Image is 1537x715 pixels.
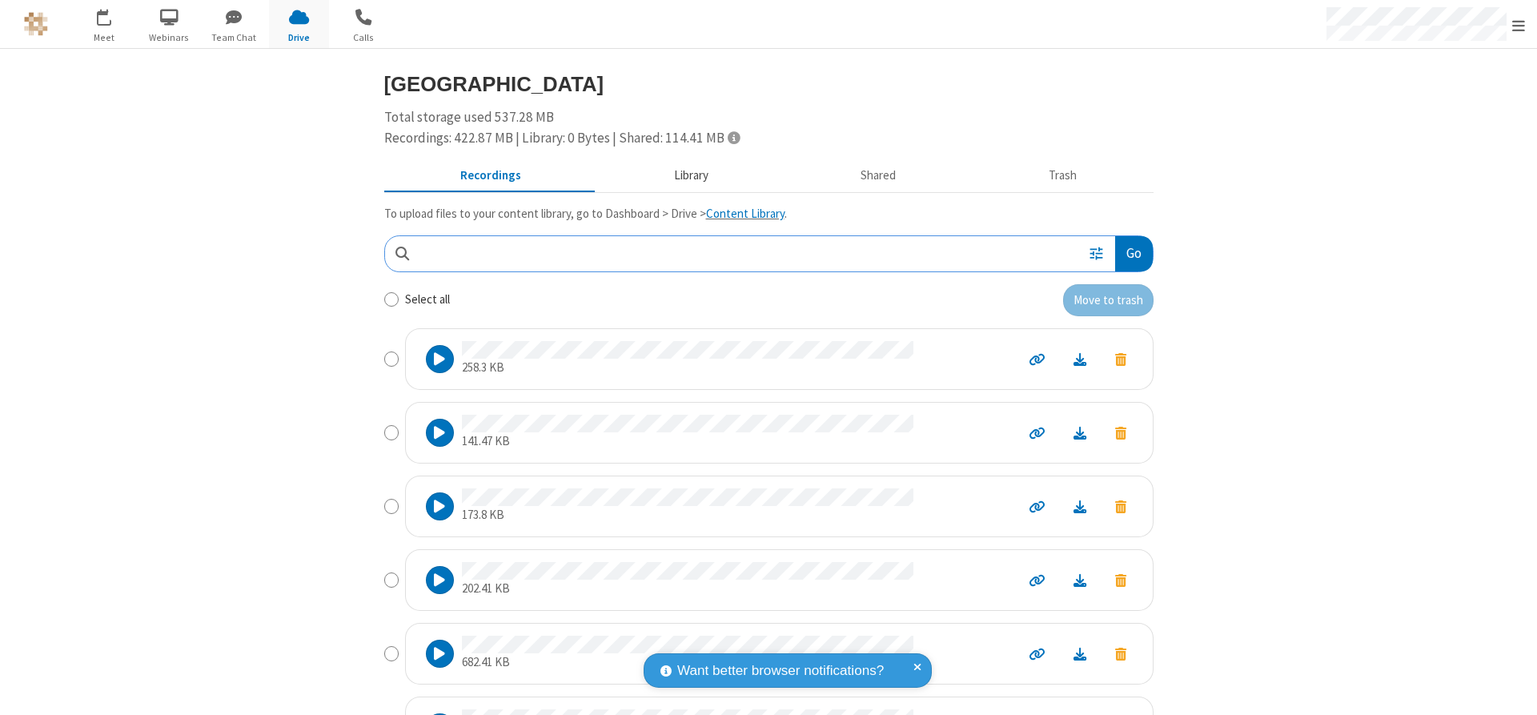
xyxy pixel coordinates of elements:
h3: [GEOGRAPHIC_DATA] [384,73,1154,95]
button: Content library [597,161,785,191]
div: Total storage used 537.28 MB [384,107,1154,148]
p: To upload files to your content library, go to Dashboard > Drive > . [384,205,1154,223]
label: Select all [405,291,450,309]
button: Move to trash [1101,569,1141,591]
button: Move to trash [1101,422,1141,444]
button: Go [1115,236,1152,272]
a: Download file [1059,497,1101,516]
p: 141.47 KB [462,432,913,451]
span: Webinars [139,30,199,45]
span: Totals displayed include files that have been moved to the trash. [728,131,740,144]
span: Team Chat [204,30,264,45]
div: Recordings: 422.87 MB | Library: 0 Bytes | Shared: 114.41 MB [384,128,1154,149]
a: Download file [1059,350,1101,368]
p: 258.3 KB [462,359,913,377]
span: Want better browser notifications? [677,661,884,681]
a: Content Library [706,206,785,221]
a: Download file [1059,424,1101,442]
span: Meet [74,30,134,45]
button: Shared during meetings [785,161,973,191]
button: Move to trash [1101,348,1141,370]
p: 682.41 KB [462,653,913,672]
button: Recorded meetings [384,161,598,191]
img: QA Selenium DO NOT DELETE OR CHANGE [24,12,48,36]
a: Download file [1059,571,1101,589]
button: Move to trash [1101,496,1141,517]
span: Calls [334,30,394,45]
a: Download file [1059,645,1101,663]
p: 202.41 KB [462,580,913,598]
button: Move to trash [1063,284,1154,316]
p: 173.8 KB [462,506,913,524]
div: 1 [108,9,118,21]
button: Trash [973,161,1154,191]
span: Drive [269,30,329,45]
button: Move to trash [1101,643,1141,665]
